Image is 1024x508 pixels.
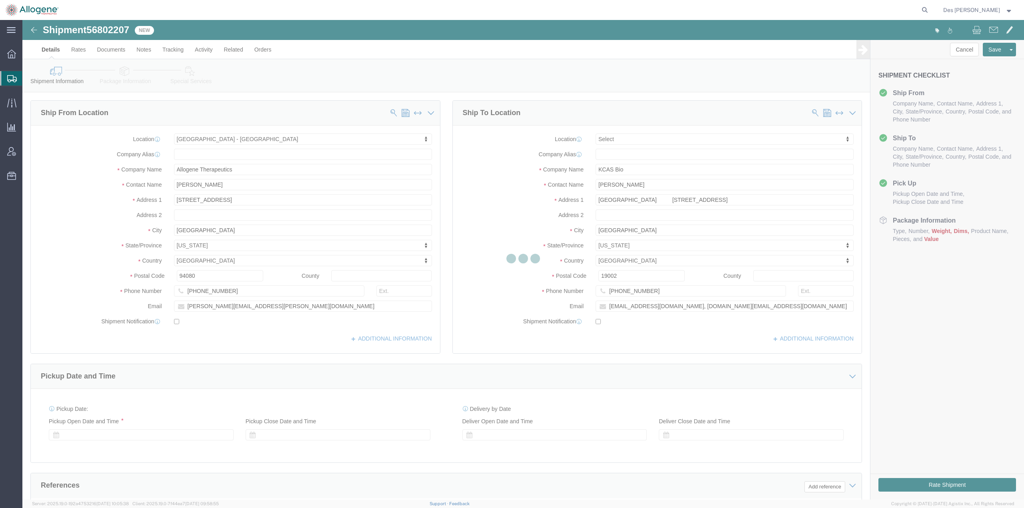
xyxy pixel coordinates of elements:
span: Des Charlery [943,6,1000,14]
a: Support [430,501,450,506]
span: [DATE] 09:58:55 [185,501,219,506]
button: Des [PERSON_NAME] [943,5,1013,15]
span: Client: 2025.19.0-7f44ea7 [132,501,219,506]
span: [DATE] 10:05:38 [96,501,129,506]
a: Feedback [449,501,470,506]
img: logo [6,4,58,16]
span: Copyright © [DATE]-[DATE] Agistix Inc., All Rights Reserved [891,500,1014,507]
span: Server: 2025.19.0-192a4753216 [32,501,129,506]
